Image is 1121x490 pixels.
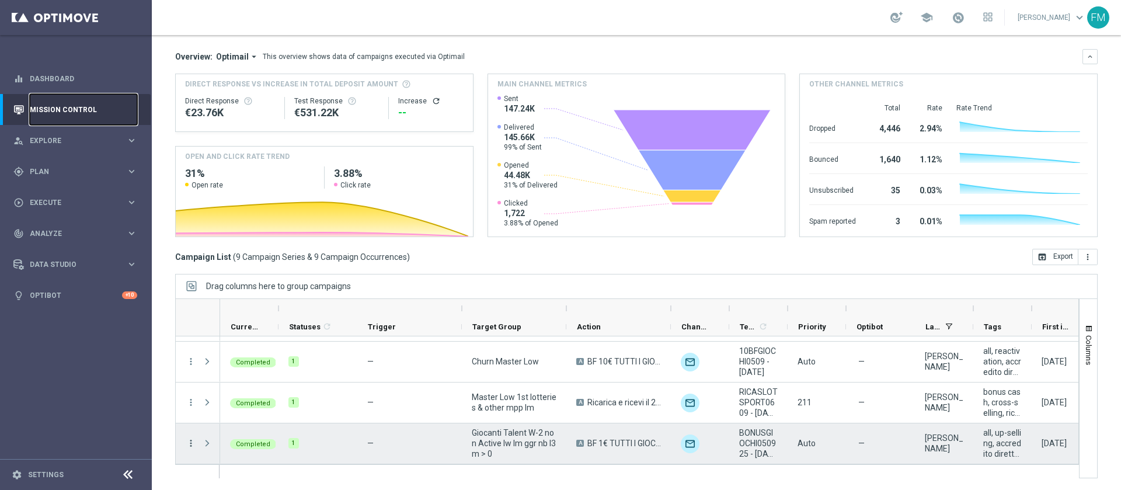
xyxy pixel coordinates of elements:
i: keyboard_arrow_right [126,197,137,208]
div: Dashboard [13,63,137,94]
span: Drag columns here to group campaigns [206,282,351,291]
div: Execute [13,197,126,208]
span: — [858,356,865,367]
span: Giocanti Talent W-2 non Active lw lm ggr nb l3m > 0 [472,428,556,459]
div: Plan [13,166,126,177]
span: Sent [504,94,535,103]
i: gps_fixed [13,166,24,177]
div: Optimail [681,353,699,371]
span: 44.48K [504,170,558,180]
div: equalizer Dashboard [13,74,138,84]
i: more_vert [186,438,196,449]
div: Data Studio [13,259,126,270]
div: 1,640 [870,149,900,168]
span: 31% of Delivered [504,180,558,190]
div: Paolo Martiradonna [925,433,963,454]
span: 99% of Sent [504,143,542,152]
span: Action [577,322,601,331]
i: open_in_browser [1038,252,1047,262]
span: Tags [984,322,1001,331]
button: open_in_browser Export [1032,249,1078,265]
colored-tag: Completed [230,397,276,408]
div: Direct Response [185,96,275,106]
div: Press SPACE to select this row. [176,342,220,383]
span: First in Range [1042,322,1070,331]
span: ( [233,252,236,262]
span: Master Low 1st lotteries & other mpp lm [472,392,556,413]
span: bonus cash, cross-selling, ricarica, low master, betting + casino [983,387,1022,418]
colored-tag: Completed [230,356,276,367]
span: — [367,398,374,407]
h2: 3.88% [334,166,464,180]
div: 1 [288,438,299,449]
span: Trigger [368,322,396,331]
div: This overview shows data of campaigns executed via Optimail [263,51,465,62]
span: Target Group [472,322,521,331]
h2: 31% [185,166,315,180]
div: 1 [288,356,299,367]
button: Data Studio keyboard_arrow_right [13,260,138,269]
div: 1 [288,397,299,408]
i: person_search [13,135,24,146]
a: Dashboard [30,63,137,94]
div: Press SPACE to select this row. [176,423,220,464]
button: person_search Explore keyboard_arrow_right [13,136,138,145]
span: Calculate column [757,320,768,333]
button: track_changes Analyze keyboard_arrow_right [13,229,138,238]
div: 3 [870,211,900,230]
span: Delivered [504,123,542,132]
a: Optibot [30,280,122,311]
i: keyboard_arrow_right [126,228,137,239]
span: 147.24K [504,103,535,114]
span: Ricarica e ricevi il 20% fino a 100€ Slot e Sport [587,397,661,408]
span: Columns [1084,335,1094,365]
div: play_circle_outline Execute keyboard_arrow_right [13,198,138,207]
div: 05 Sep 2025, Friday [1042,438,1067,449]
span: Calculate column [321,320,332,333]
span: Clicked [504,199,558,208]
button: keyboard_arrow_down [1082,49,1098,64]
i: equalizer [13,74,24,84]
span: Opened [504,161,558,170]
span: Churn Master Low [472,356,539,367]
div: Paolo Martiradonna [925,351,963,372]
span: Last Modified By [925,322,941,331]
span: Statuses [289,322,321,331]
span: — [858,438,865,449]
div: Increase [398,96,463,106]
span: all, up-selling, accredito diretto, bonus free, talent + expert [983,428,1022,459]
i: keyboard_arrow_down [1086,53,1094,61]
span: Execute [30,199,126,206]
div: €23,761 [185,106,275,120]
i: play_circle_outline [13,197,24,208]
span: Auto [798,439,816,448]
div: Row Groups [206,282,351,291]
div: Analyze [13,228,126,239]
button: lightbulb Optibot +10 [13,291,138,300]
a: [PERSON_NAME]keyboard_arrow_down [1016,9,1087,26]
span: BF 1€ TUTTI I GIOCHI [587,438,661,449]
button: refresh [431,96,441,106]
div: 1.12% [914,149,942,168]
span: Click rate [340,180,371,190]
span: 211 [798,398,812,407]
span: Direct Response VS Increase In Total Deposit Amount [185,79,398,89]
colored-tag: Completed [230,438,276,449]
div: Press SPACE to select this row. [176,383,220,423]
button: gps_fixed Plan keyboard_arrow_right [13,167,138,176]
div: Rate Trend [956,103,1088,113]
i: keyboard_arrow_right [126,259,137,270]
span: 9 Campaign Series & 9 Campaign Occurrences [236,252,407,262]
div: Spam reported [809,211,856,230]
i: keyboard_arrow_right [126,135,137,146]
img: Optimail [681,394,699,412]
i: more_vert [186,356,196,367]
span: A [576,440,584,447]
div: 0.01% [914,211,942,230]
div: FM [1087,6,1109,29]
span: Open rate [192,180,223,190]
